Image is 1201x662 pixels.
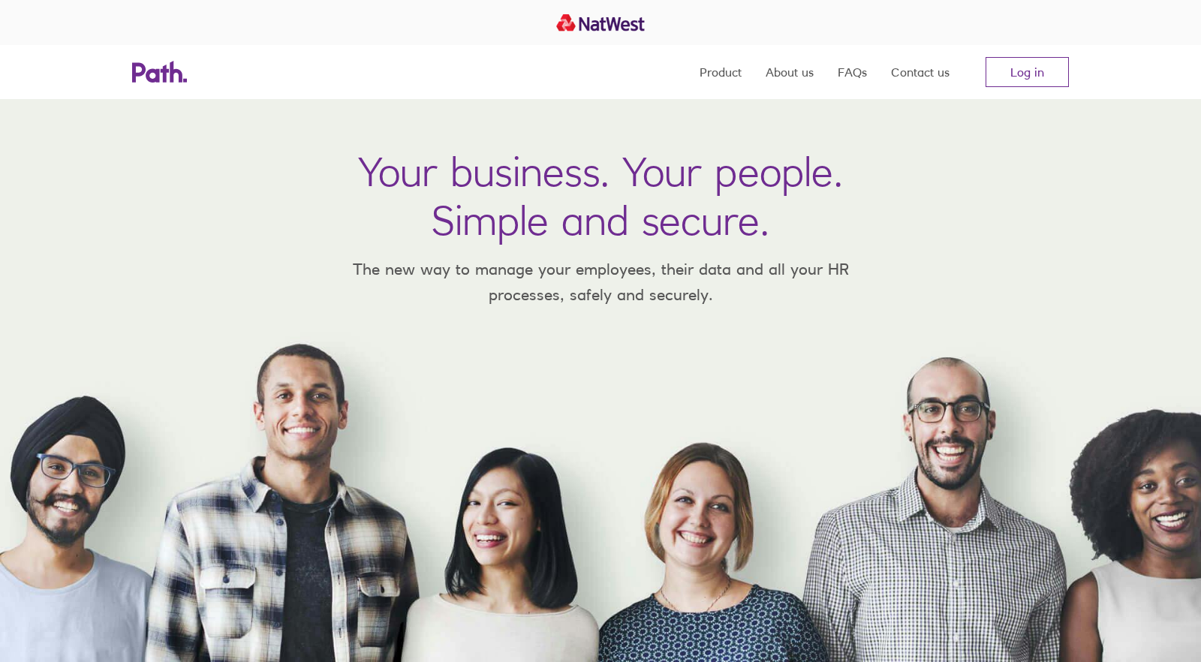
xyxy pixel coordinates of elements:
a: Contact us [891,45,950,99]
a: Log in [986,57,1069,87]
a: About us [766,45,814,99]
p: The new way to manage your employees, their data and all your HR processes, safely and securely. [330,257,871,307]
a: Product [700,45,742,99]
a: FAQs [838,45,867,99]
h1: Your business. Your people. Simple and secure. [358,147,843,245]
